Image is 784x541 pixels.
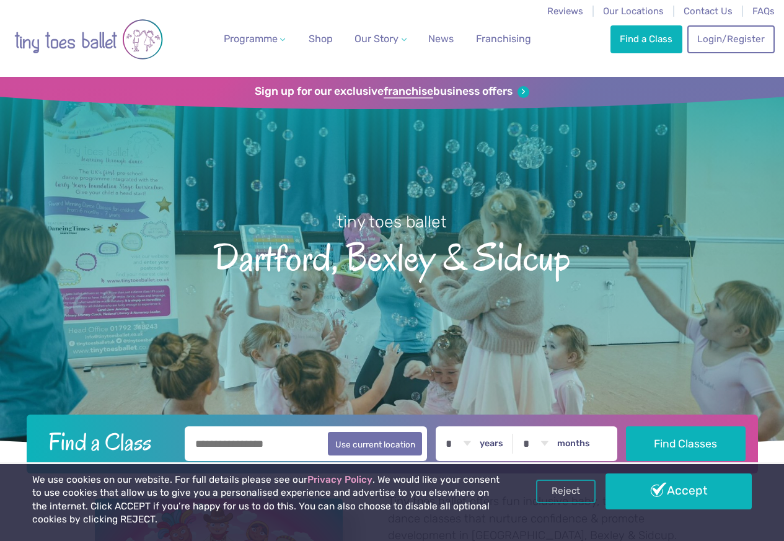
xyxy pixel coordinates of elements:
span: News [428,33,454,45]
span: Dartford, Bexley & Sidcup [20,233,764,279]
a: Find a Class [610,25,682,53]
strong: franchise [384,85,433,99]
a: Programme [219,27,291,51]
h2: Find a Class [38,426,176,457]
a: Reviews [547,6,583,17]
img: tiny toes ballet [14,8,163,71]
a: FAQs [752,6,775,17]
a: Shop [304,27,338,51]
span: Shop [309,33,333,45]
small: tiny toes ballet [337,212,447,232]
a: Contact Us [684,6,733,17]
button: Use current location [328,432,423,455]
span: Our Story [355,33,399,45]
span: Franchising [476,33,531,45]
button: Find Classes [626,426,746,461]
a: Franchising [471,27,536,51]
label: months [557,438,590,449]
span: Programme [224,33,278,45]
a: Privacy Policy [307,474,372,485]
a: Sign up for our exclusivefranchisebusiness offers [255,85,529,99]
a: Reject [536,480,596,503]
p: We use cookies on our website. For full details please see our . We would like your consent to us... [32,473,500,527]
a: News [423,27,459,51]
label: years [480,438,503,449]
a: Login/Register [687,25,774,53]
a: Our Locations [603,6,664,17]
a: Our Story [350,27,412,51]
a: Accept [606,473,752,509]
